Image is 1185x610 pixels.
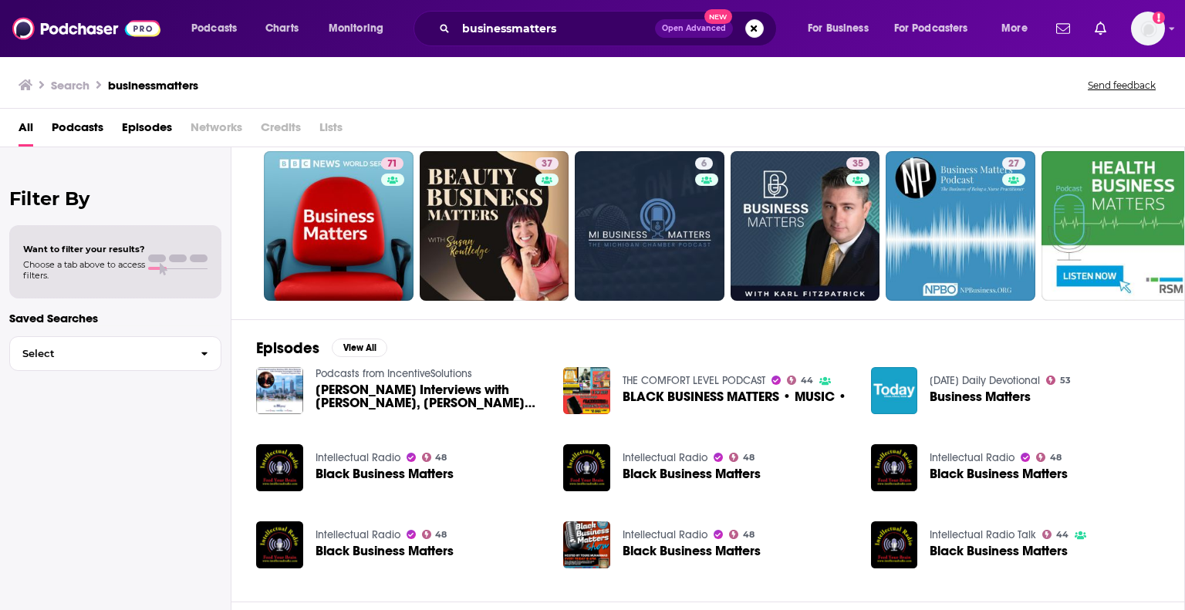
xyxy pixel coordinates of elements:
[181,16,257,41] button: open menu
[884,16,991,41] button: open menu
[316,383,545,409] span: [PERSON_NAME] Interviews with [PERSON_NAME], [PERSON_NAME] and [PERSON_NAME] at BusinessMatters
[1153,12,1165,24] svg: Add a profile image
[563,444,610,491] img: Black Business Matters
[1083,79,1160,92] button: Send feedback
[422,530,447,539] a: 48
[10,349,188,359] span: Select
[1050,454,1062,461] span: 48
[387,157,397,172] span: 71
[1008,157,1019,172] span: 27
[704,9,732,24] span: New
[743,454,755,461] span: 48
[435,454,447,461] span: 48
[852,157,863,172] span: 35
[316,528,400,541] a: Intellectual Radio
[623,451,707,464] a: Intellectual Radio
[930,390,1031,403] a: Business Matters
[797,16,888,41] button: open menu
[1042,530,1069,539] a: 44
[623,374,765,387] a: THE COMFORT LEVEL PODCAST
[316,467,454,480] a: Black Business Matters
[261,115,301,147] span: Credits
[1050,15,1076,42] a: Show notifications dropdown
[19,115,33,147] a: All
[420,151,569,301] a: 37
[256,367,303,414] img: Steve Damerow Interviews with Lawrence Constantin, Mike Smith and Gary Childress at BusinessMatters
[9,187,221,210] h2: Filter By
[655,19,733,38] button: Open AdvancedNew
[1056,531,1069,538] span: 44
[435,531,447,538] span: 48
[729,530,755,539] a: 48
[930,467,1068,480] a: Black Business Matters
[801,377,813,384] span: 44
[316,451,400,464] a: Intellectual Radio
[256,521,303,568] img: Black Business Matters
[886,151,1035,301] a: 27
[108,78,198,93] h3: businessmatters
[191,115,242,147] span: Networks
[122,115,172,147] span: Episodes
[623,528,707,541] a: Intellectual Radio
[1046,376,1071,385] a: 53
[428,11,792,46] div: Search podcasts, credits, & more...
[1089,15,1112,42] a: Show notifications dropdown
[787,376,813,385] a: 44
[930,544,1068,558] a: Black Business Matters
[12,14,160,43] img: Podchaser - Follow, Share and Rate Podcasts
[930,451,1015,464] a: Intellectual Radio
[729,453,755,462] a: 48
[9,311,221,325] p: Saved Searches
[319,115,343,147] span: Lists
[1001,18,1028,39] span: More
[930,528,1036,541] a: Intellectual Radio Talk
[329,18,383,39] span: Monitoring
[1060,377,1071,384] span: 53
[930,374,1040,387] a: Today Daily Devotional
[52,115,103,147] a: Podcasts
[623,390,847,403] a: BLACK BUSINESS MATTERS • MUSIC •
[563,521,610,568] img: Black Business Matters
[1131,12,1165,45] button: Show profile menu
[563,367,610,414] img: BLACK BUSINESS MATTERS • MUSIC •
[456,16,655,41] input: Search podcasts, credits, & more...
[623,544,761,558] a: Black Business Matters
[731,151,880,301] a: 35
[51,78,89,93] h3: Search
[871,444,918,491] img: Black Business Matters
[23,259,145,281] span: Choose a tab above to access filters.
[743,531,755,538] span: 48
[1131,12,1165,45] img: User Profile
[264,151,414,301] a: 71
[623,467,761,480] a: Black Business Matters
[256,339,319,358] h2: Episodes
[255,16,308,41] a: Charts
[332,339,387,357] button: View All
[381,157,403,170] a: 71
[871,521,918,568] img: Black Business Matters
[422,453,447,462] a: 48
[991,16,1047,41] button: open menu
[575,151,724,301] a: 6
[535,157,559,170] a: 37
[316,544,454,558] a: Black Business Matters
[871,367,918,414] img: Business Matters
[316,383,545,409] a: Steve Damerow Interviews with Lawrence Constantin, Mike Smith and Gary Childress at BusinessMatters
[191,18,237,39] span: Podcasts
